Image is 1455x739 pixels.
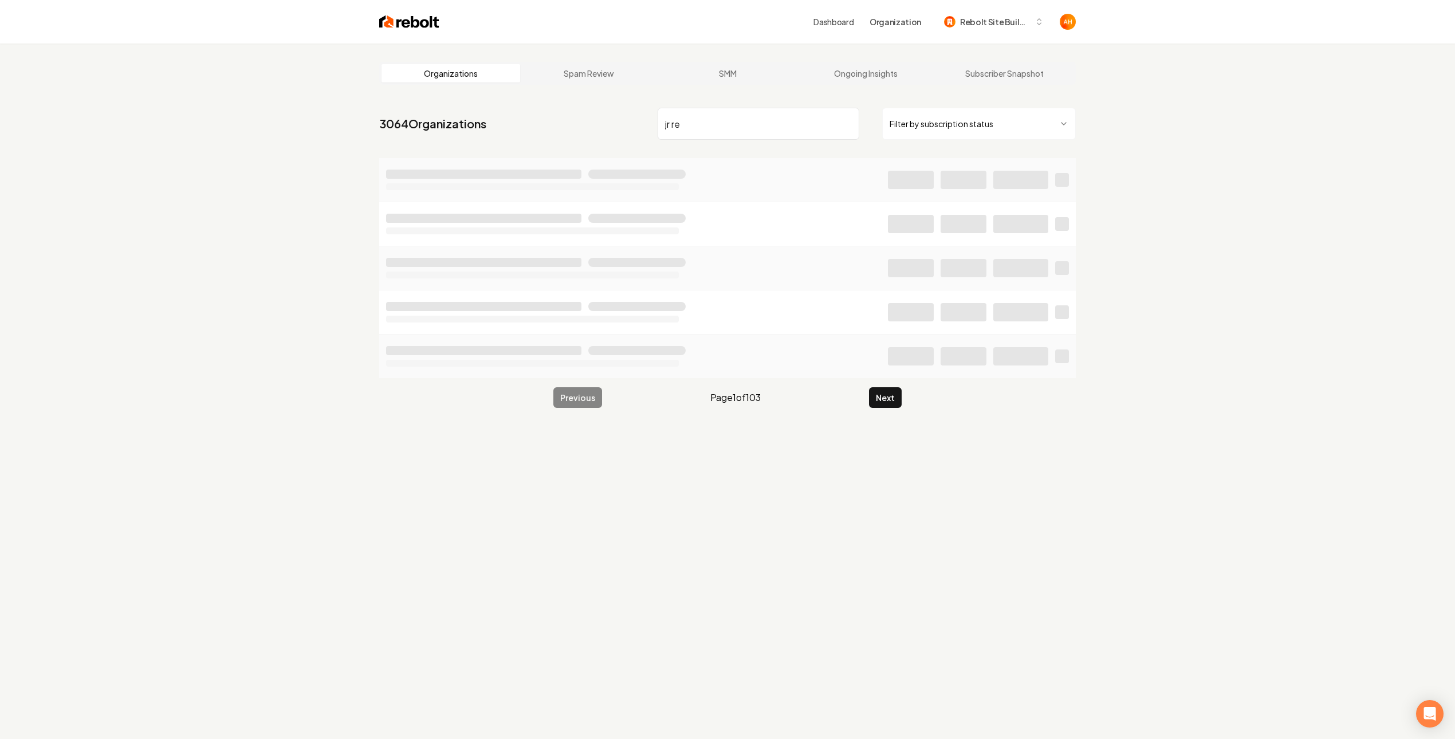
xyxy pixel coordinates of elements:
span: Rebolt Site Builder [960,16,1030,28]
a: Subscriber Snapshot [935,64,1073,82]
img: Anthony Hurgoi [1060,14,1076,30]
button: Open user button [1060,14,1076,30]
a: 3064Organizations [379,116,486,132]
img: Rebolt Site Builder [944,16,955,27]
img: Rebolt Logo [379,14,439,30]
a: Organizations [382,64,520,82]
a: Dashboard [813,16,854,27]
input: Search by name or ID [658,108,859,140]
a: SMM [658,64,797,82]
span: Page 1 of 103 [710,391,761,404]
a: Spam Review [520,64,659,82]
button: Next [869,387,902,408]
div: Open Intercom Messenger [1416,700,1444,728]
button: Organization [863,11,928,32]
a: Ongoing Insights [797,64,935,82]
